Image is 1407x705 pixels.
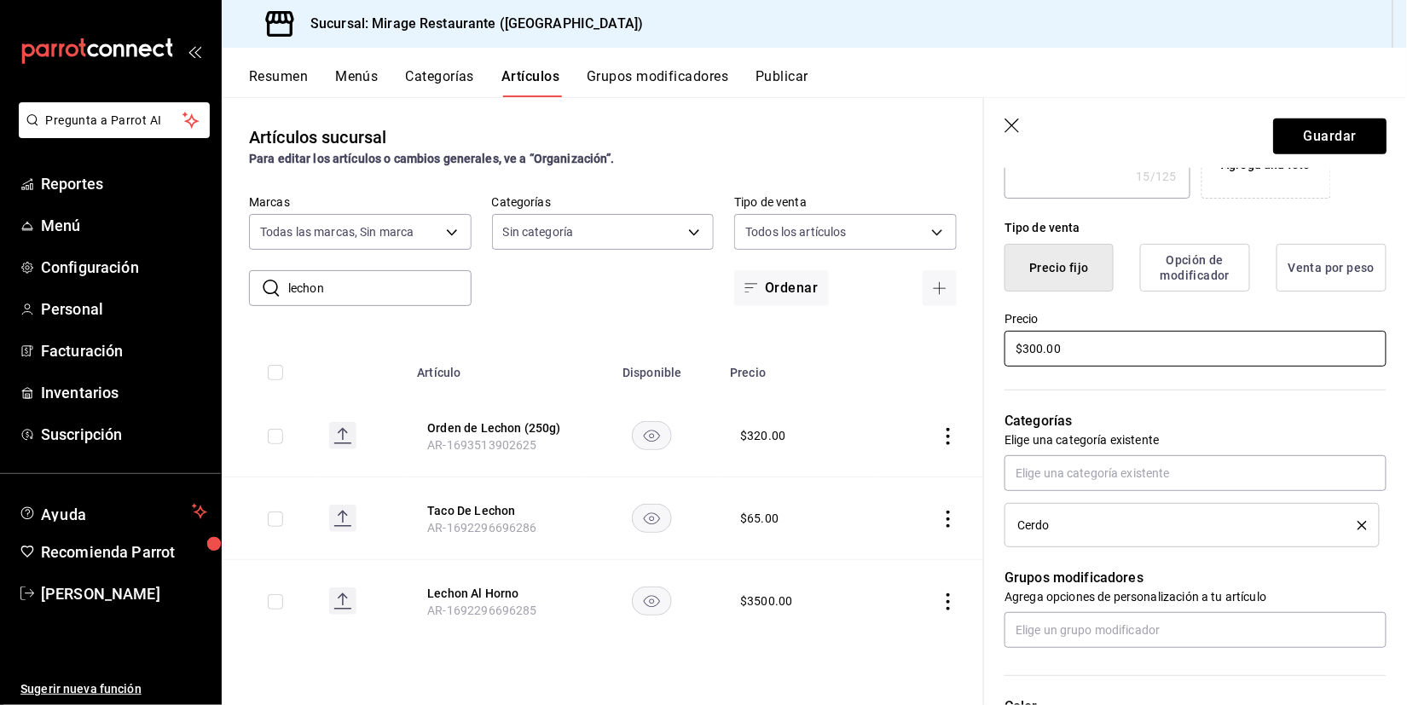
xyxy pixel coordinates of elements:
input: $0.00 [1005,331,1387,367]
button: Resumen [249,68,308,97]
button: open_drawer_menu [188,44,201,58]
span: Suscripción [41,423,207,446]
span: Cerdo [1017,519,1050,531]
button: edit-product-location [427,585,564,602]
p: Categorías [1005,411,1387,431]
p: Elige una categoría existente [1005,431,1387,448]
button: Ordenar [734,270,828,306]
span: Recomienda Parrot [41,540,207,563]
button: Precio fijo [1005,244,1114,292]
label: Tipo de venta [734,197,957,209]
span: Personal [41,298,207,321]
th: Artículo [407,340,584,395]
input: Elige un grupo modificador [1005,612,1387,648]
input: Buscar artículo [288,271,472,305]
button: Publicar [756,68,808,97]
button: Menús [335,68,378,97]
span: Facturación [41,339,207,362]
span: Todos los artículos [745,223,847,240]
button: Categorías [406,68,475,97]
span: [PERSON_NAME] [41,582,207,605]
button: Pregunta a Parrot AI [19,102,210,138]
button: Opción de modificador [1140,244,1250,292]
button: actions [940,593,957,610]
strong: Para editar los artículos o cambios generales, ve a “Organización”. [249,152,615,165]
button: actions [940,428,957,445]
span: Todas las marcas, Sin marca [260,223,414,240]
span: AR-1692296696285 [427,604,536,617]
span: Pregunta a Parrot AI [46,112,183,130]
div: $ 65.00 [740,510,779,527]
span: Ayuda [41,501,185,522]
span: Configuración [41,256,207,279]
label: Categorías [492,197,715,209]
span: AR-1693513902625 [427,438,536,452]
th: Disponible [584,340,720,395]
button: delete [1346,521,1367,530]
button: edit-product-location [427,419,564,436]
span: AR-1692296696286 [427,521,536,535]
div: Artículos sucursal [249,124,386,150]
span: Sugerir nueva función [20,680,207,698]
th: Precio [720,340,876,395]
button: edit-product-location [427,502,564,519]
div: navigation tabs [249,68,1407,97]
button: Artículos [501,68,559,97]
h3: Sucursal: Mirage Restaurante ([GEOGRAPHIC_DATA]) [297,14,643,34]
div: Tipo de venta [1005,219,1387,237]
button: actions [940,511,957,528]
button: availability-product [632,587,672,615]
p: Grupos modificadores [1005,568,1387,588]
label: Precio [1005,314,1387,326]
span: Sin categoría [503,223,574,240]
div: $ 320.00 [740,427,785,444]
button: Grupos modificadores [587,68,728,97]
span: Inventarios [41,381,207,404]
div: $ 3500.00 [740,592,792,610]
button: availability-product [632,504,672,533]
span: Reportes [41,172,207,195]
p: Agrega opciones de personalización a tu artículo [1005,588,1387,605]
a: Pregunta a Parrot AI [12,124,210,142]
button: availability-product [632,421,672,450]
label: Marcas [249,197,472,209]
span: Menú [41,214,207,237]
button: Venta por peso [1277,244,1387,292]
input: Elige una categoría existente [1005,455,1387,491]
button: Guardar [1273,118,1387,154]
div: 15 /125 [1137,168,1177,185]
